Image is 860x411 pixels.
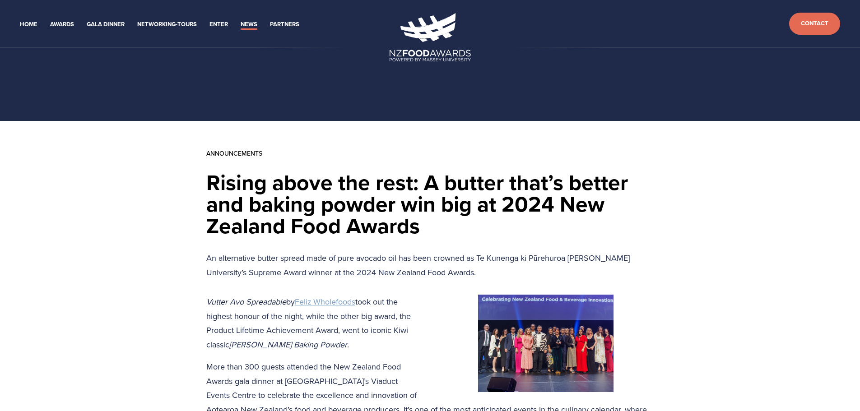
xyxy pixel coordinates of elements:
p: An alternative butter spread made of pure avocado oil has been crowned as Te Kunenga ki Pūrehuroa... [206,251,654,279]
a: News [241,19,257,30]
em: Vutter [206,296,228,307]
em: [PERSON_NAME] Baking Powder [229,339,347,350]
h1: Rising above the rest: A butter that’s better and baking powder win big at 2024 New Zealand Food ... [206,171,654,236]
a: Partners [270,19,299,30]
a: Announcements [206,149,262,158]
a: Feliz Wholefoods [295,296,355,307]
a: Awards [50,19,74,30]
a: Networking-Tours [137,19,197,30]
a: Contact [789,13,840,35]
a: Gala Dinner [87,19,125,30]
em: Avo Spreadable [230,296,286,307]
a: Enter [209,19,228,30]
p: by took out the highest honour of the night, while the other big award, the Product Lifetime Achi... [206,295,654,351]
a: Home [20,19,37,30]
